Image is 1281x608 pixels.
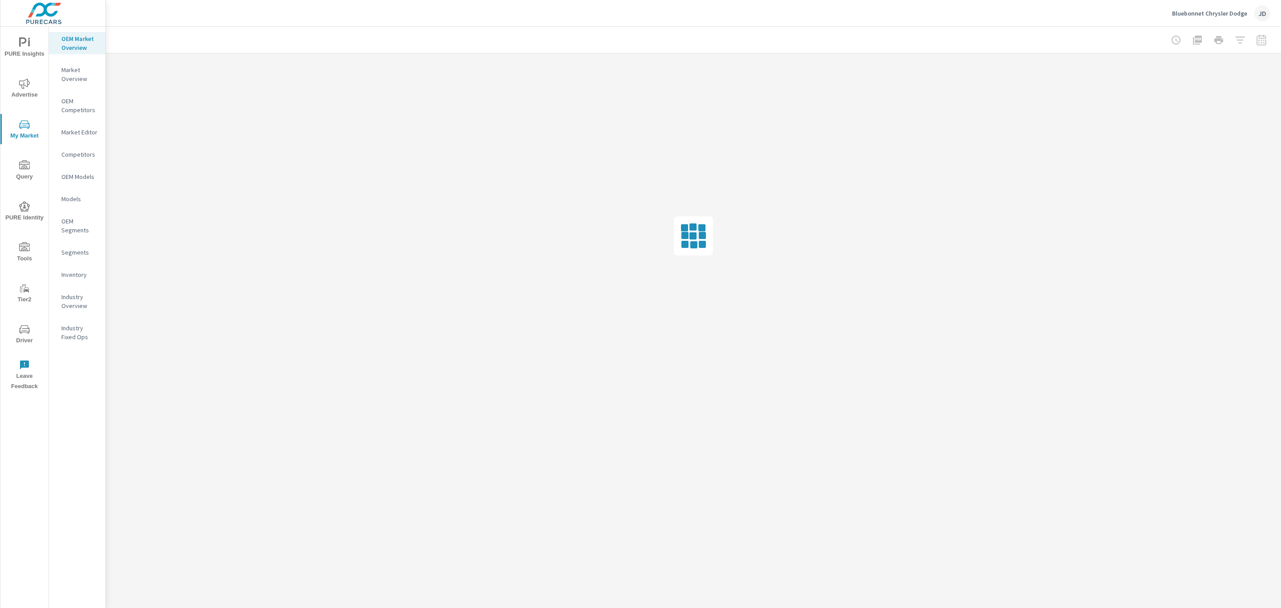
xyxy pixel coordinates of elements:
p: OEM Competitors [61,97,98,114]
div: nav menu [0,27,48,395]
span: PURE Identity [3,201,46,223]
span: My Market [3,119,46,141]
div: Models [49,192,105,206]
div: OEM Market Overview [49,32,105,54]
span: Tier2 [3,283,46,305]
p: OEM Segments [61,217,98,235]
div: Market Editor [49,126,105,139]
span: Tools [3,242,46,264]
div: OEM Models [49,170,105,183]
span: Driver [3,324,46,346]
p: Industry Fixed Ops [61,324,98,341]
div: JD [1254,5,1270,21]
p: Market Overview [61,65,98,83]
p: Bluebonnet Chrysler Dodge [1172,9,1247,17]
p: Inventory [61,270,98,279]
div: Competitors [49,148,105,161]
span: PURE Insights [3,37,46,59]
span: Query [3,160,46,182]
div: Market Overview [49,63,105,85]
p: Industry Overview [61,292,98,310]
p: OEM Models [61,172,98,181]
div: Inventory [49,268,105,281]
div: OEM Competitors [49,94,105,117]
p: Market Editor [61,128,98,137]
div: Segments [49,246,105,259]
span: Leave Feedback [3,360,46,392]
p: Competitors [61,150,98,159]
div: OEM Segments [49,215,105,237]
div: Industry Fixed Ops [49,321,105,344]
p: OEM Market Overview [61,34,98,52]
p: Segments [61,248,98,257]
div: Industry Overview [49,290,105,312]
span: Advertise [3,78,46,100]
p: Models [61,195,98,203]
